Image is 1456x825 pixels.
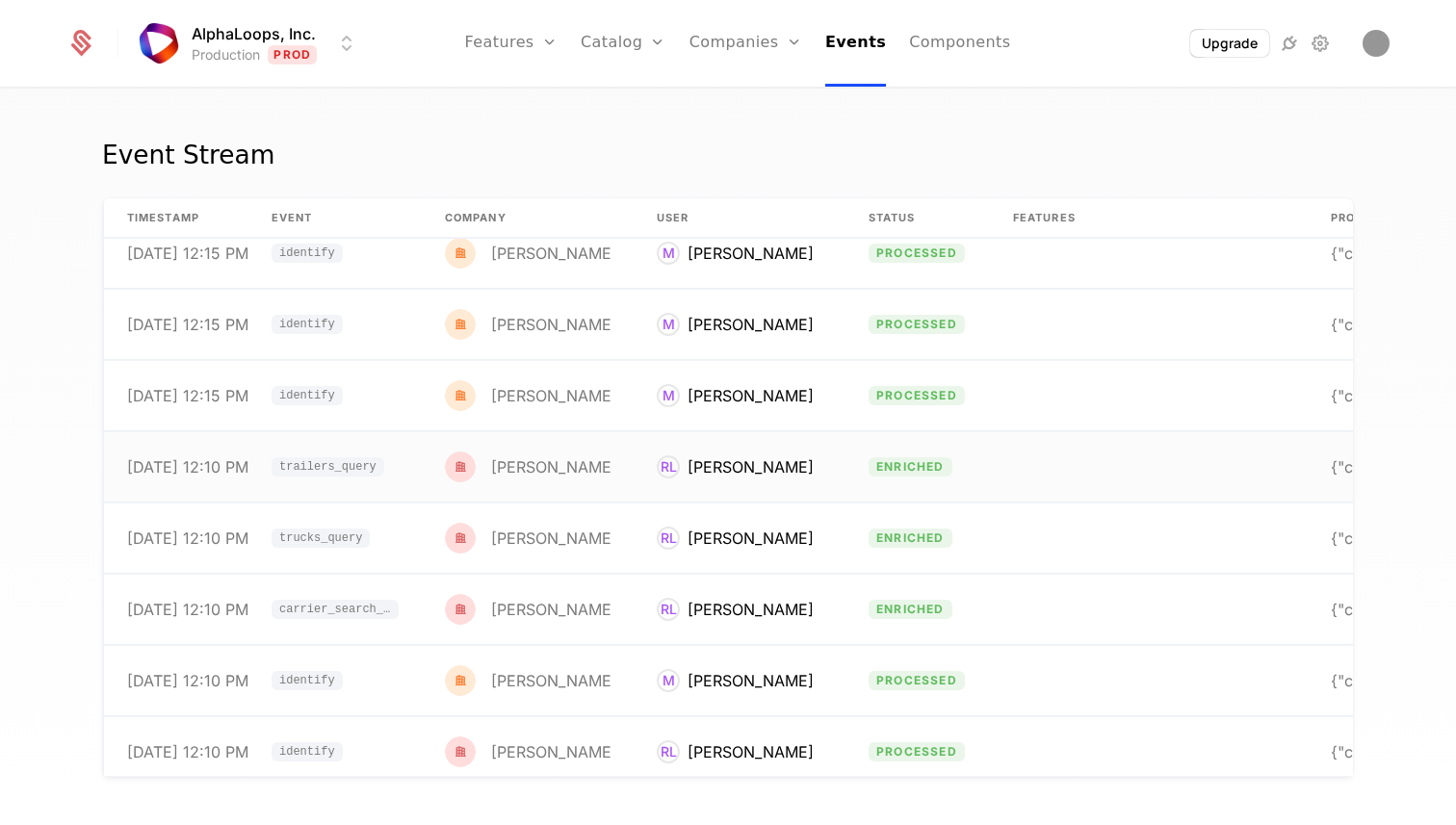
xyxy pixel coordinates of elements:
div: M [657,384,680,407]
span: processed [869,244,965,263]
div: [PERSON_NAME] [688,669,814,692]
div: [PERSON_NAME] [688,740,814,763]
div: [DATE] 12:10 PM [127,459,248,475]
th: User [634,198,845,239]
th: timestamp [104,198,248,239]
div: Ryan Ly [445,451,611,482]
div: RL [657,527,680,550]
div: M [657,242,680,265]
span: identify [272,244,343,263]
div: M [657,669,680,692]
span: processed [869,315,965,334]
img: Ryan Ly [445,451,476,482]
span: trailers_query [279,461,377,473]
div: [PERSON_NAME] [491,530,617,546]
span: identify [279,675,335,686]
img: Matt Fleming [1363,30,1390,57]
img: Ryan Ly [445,594,476,625]
div: RL [657,455,680,478]
div: Matt [657,242,814,265]
div: [DATE] 12:10 PM [127,530,248,546]
th: Status [845,198,990,239]
div: Ryan Ly [445,594,611,625]
span: processed [869,386,965,405]
span: processed [869,742,965,761]
div: Matt [657,313,814,336]
div: [PERSON_NAME] [688,384,814,407]
div: [PERSON_NAME] [491,388,617,403]
div: Matt [445,238,611,269]
span: carrier_search_query [279,604,391,615]
div: [PERSON_NAME] [491,317,617,332]
div: Event Stream [102,136,274,174]
div: Matt [445,309,611,340]
span: identify [272,386,343,405]
img: Matt [445,238,476,269]
span: carrier_search_query [272,600,399,619]
div: Production [192,45,260,64]
span: identify [279,390,335,401]
div: Matt [657,669,814,692]
div: Matt [657,384,814,407]
div: RL [657,598,680,621]
div: [PERSON_NAME] [491,673,617,688]
div: RL [657,740,680,763]
div: Ryan Ly [445,523,611,554]
div: Ryan Ly [657,740,814,763]
div: [PERSON_NAME] [491,602,617,617]
th: Features [990,198,1308,239]
div: Ryan Ly [445,736,611,767]
button: Upgrade [1190,30,1269,57]
div: [PERSON_NAME] [688,242,814,265]
div: [PERSON_NAME] [688,455,814,478]
div: [PERSON_NAME] [491,245,617,261]
div: [DATE] 12:15 PM [127,245,248,261]
img: Matt [445,309,476,340]
span: trucks_query [272,529,370,548]
img: Matt [445,380,476,411]
span: AlphaLoops, Inc. [192,22,316,45]
button: Select environment [142,22,358,64]
th: Company [422,198,634,239]
div: [DATE] 12:10 PM [127,673,248,688]
span: identify [272,742,343,761]
div: [DATE] 12:10 PM [127,744,248,760]
img: AlphaLoops, Inc. [136,20,182,66]
span: identify [279,746,335,758]
span: identify [272,671,343,690]
div: M [657,313,680,336]
th: Event [248,198,422,239]
button: Open user button [1363,30,1390,57]
span: enriched [869,600,952,619]
span: trucks_query [279,532,362,544]
div: [DATE] 12:15 PM [127,388,248,403]
div: [PERSON_NAME] [688,527,814,550]
div: [PERSON_NAME] [491,744,617,760]
div: [PERSON_NAME] [491,459,617,475]
div: Ryan Ly [657,527,814,550]
span: identify [279,247,335,259]
img: Matt [445,665,476,696]
span: enriched [869,457,952,477]
div: Ryan Ly [657,598,814,621]
a: Settings [1309,32,1332,55]
div: Ryan Ly [657,455,814,478]
img: Ryan Ly [445,523,476,554]
div: Matt [445,380,611,411]
span: Prod [268,45,317,64]
span: enriched [869,529,952,548]
div: [PERSON_NAME] [688,313,814,336]
div: [PERSON_NAME] [688,598,814,621]
span: identify [279,319,335,330]
span: processed [869,671,965,690]
img: Ryan Ly [445,736,476,767]
span: trailers_query [272,457,384,477]
a: Integrations [1278,32,1301,55]
div: [DATE] 12:10 PM [127,602,248,617]
div: [DATE] 12:15 PM [127,317,248,332]
span: identify [272,315,343,334]
div: Matt [445,665,611,696]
